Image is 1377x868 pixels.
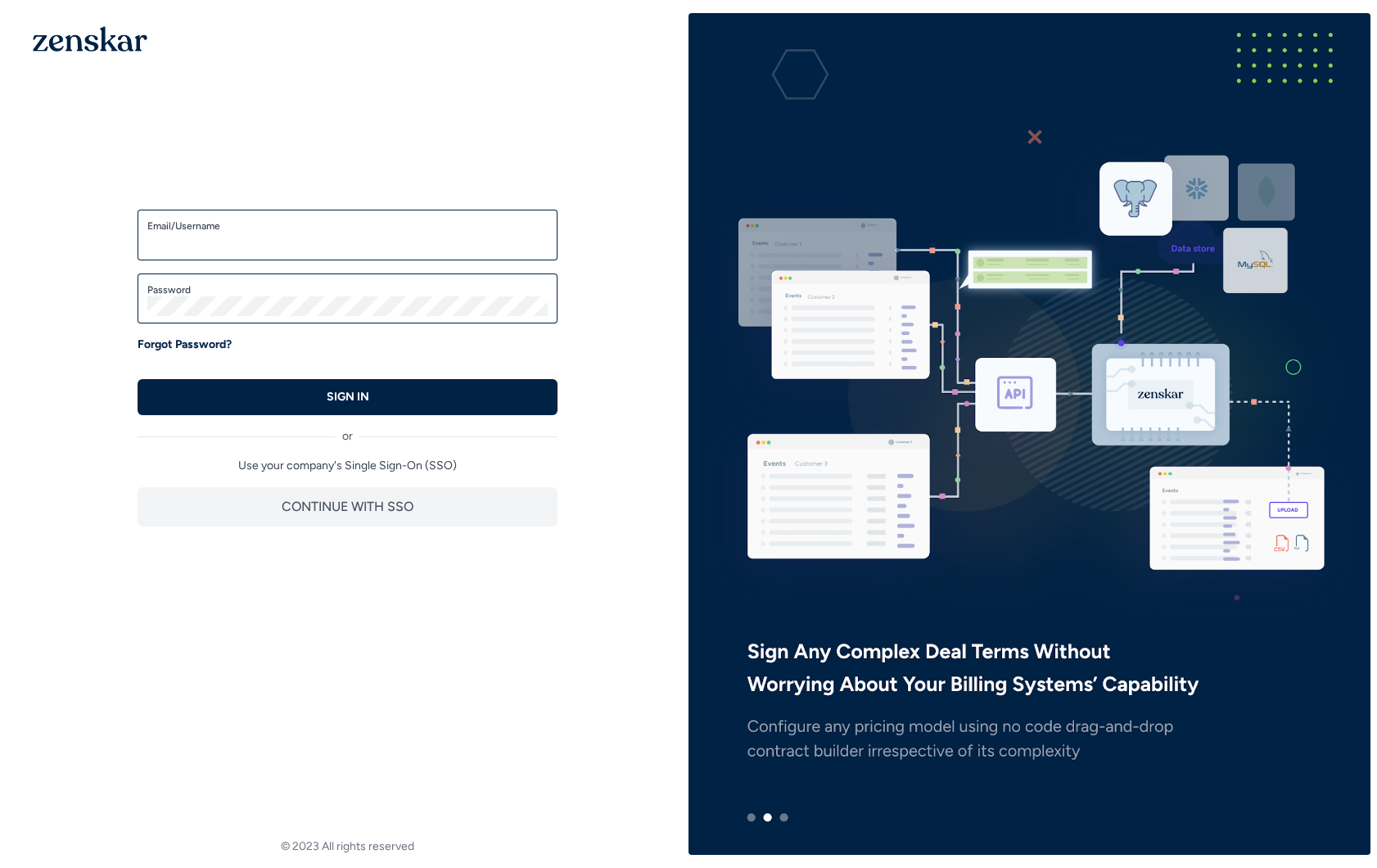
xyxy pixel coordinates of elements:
button: SIGN IN [138,379,558,415]
img: 1OGAJ2xQqyY4LXKgY66KYq0eOWRCkrZdAb3gUhuVAqdWPZE9SRJmCz+oDMSn4zDLXe31Ii730ItAGKgCKgCCgCikA4Av8PJUP... [33,26,147,52]
p: Use your company's Single Sign-On (SSO) [138,458,558,474]
button: CONTINUE WITH SSO [138,487,558,527]
a: Forgot Password? [138,337,232,353]
footer: © 2023 All rights reserved [7,839,688,855]
div: or [138,415,558,445]
label: Email/Username [147,219,548,233]
p: SIGN IN [327,389,369,405]
label: Password [147,283,548,296]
